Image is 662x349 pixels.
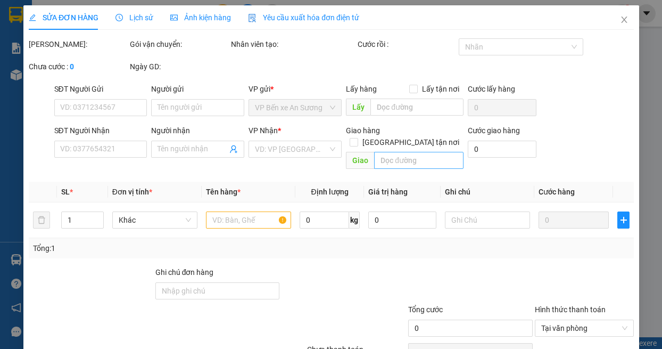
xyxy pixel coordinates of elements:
[440,182,534,202] th: Ghi chú
[618,216,629,224] span: plus
[358,136,463,148] span: [GEOGRAPHIC_DATA] tận nơi
[118,212,191,228] span: Khác
[467,126,519,135] label: Cước giao hàng
[29,14,36,21] span: edit
[151,125,244,136] div: Người nhận
[248,14,256,22] img: icon
[112,188,152,196] span: Đơn vị tính
[33,242,256,254] div: Tổng: 1
[155,268,213,277] label: Ghi chú đơn hàng
[619,15,628,24] span: close
[206,212,291,229] input: VD: Bàn, Ghế
[249,83,342,95] div: VP gửi
[541,320,627,336] span: Tại văn phòng
[358,38,457,50] div: Cước rồi :
[155,282,279,299] input: Ghi chú đơn hàng
[539,212,609,229] input: 0
[346,85,377,93] span: Lấy hàng
[534,305,605,314] label: Hình thức thanh toán
[368,188,407,196] span: Giá trị hàng
[29,38,128,50] div: [PERSON_NAME]:
[206,188,241,196] span: Tên hàng
[346,126,380,135] span: Giao hàng
[346,99,370,116] span: Lấy
[248,13,359,22] span: Yêu cầu xuất hóa đơn điện tử
[54,125,147,136] div: SĐT Người Nhận
[231,38,355,50] div: Nhân viên tạo:
[417,83,463,95] span: Lấy tận nơi
[130,61,229,72] div: Ngày GD:
[467,141,536,158] input: Cước giao hàng
[70,62,74,71] b: 0
[539,188,575,196] span: Cước hàng
[346,152,374,169] span: Giao
[229,145,238,153] span: user-add
[170,13,231,22] span: Ảnh kiện hàng
[467,99,536,116] input: Cước lấy hàng
[349,212,359,229] span: kg
[255,100,335,116] span: VP Bến xe An Sương
[54,83,147,95] div: SĐT Người Gửi
[151,83,244,95] div: Người gửi
[170,14,178,21] span: picture
[408,305,443,314] span: Tổng cước
[374,152,464,169] input: Dọc đường
[609,5,639,35] button: Close
[29,61,128,72] div: Chưa cước :
[130,38,229,50] div: Gói vận chuyển:
[370,99,464,116] input: Dọc đường
[444,212,529,229] input: Ghi Chú
[33,212,50,229] button: delete
[29,13,98,22] span: SỬA ĐƠN HÀNG
[311,188,348,196] span: Định lượng
[115,13,153,22] span: Lịch sử
[249,126,278,135] span: VP Nhận
[115,14,123,21] span: clock-circle
[617,212,630,229] button: plus
[61,188,69,196] span: SL
[467,85,515,93] label: Cước lấy hàng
